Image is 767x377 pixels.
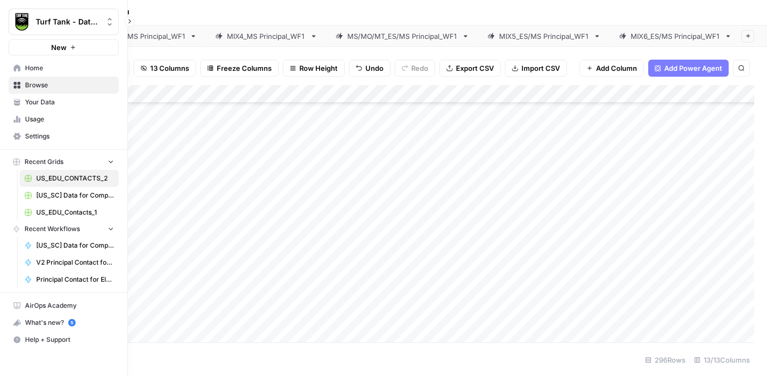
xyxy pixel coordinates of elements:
[347,31,458,42] div: MS/MO/MT_ES/MS Principal_WF1
[9,94,119,111] a: Your Data
[36,258,114,267] span: V2 Principal Contact for Elementary Schools
[25,80,114,90] span: Browse
[411,63,428,73] span: Redo
[365,63,383,73] span: Undo
[299,63,338,73] span: Row Height
[439,60,501,77] button: Export CSV
[20,254,119,271] a: V2 Principal Contact for Elementary Schools
[36,241,114,250] span: [US_SC] Data for Companies to Import to HubSpot
[51,42,67,53] span: New
[610,26,741,47] a: MIX6_ES/MS Principal_WF1
[9,39,119,55] button: New
[648,60,729,77] button: Add Power Agent
[36,174,114,183] span: US_EDU_CONTACTS_2
[9,77,119,94] a: Browse
[631,31,720,42] div: MIX6_ES/MS Principal_WF1
[134,60,196,77] button: 13 Columns
[9,314,119,331] button: What's new? 5
[327,26,478,47] a: MS/MO/MT_ES/MS Principal_WF1
[596,63,637,73] span: Add Column
[20,204,119,221] a: US_EDU_Contacts_1
[25,114,114,124] span: Usage
[283,60,345,77] button: Row Height
[25,132,114,141] span: Settings
[9,331,119,348] button: Help + Support
[20,187,119,204] a: [US_SC] Data for Companies to Import to HubSpot
[9,111,119,128] a: Usage
[150,63,189,73] span: 13 Columns
[36,17,100,27] span: Turf Tank - Data Team
[36,275,114,284] span: Principal Contact for Elementary Schools
[521,63,560,73] span: Import CSV
[395,60,435,77] button: Redo
[478,26,610,47] a: MIX5_ES/MS Principal_WF1
[20,271,119,288] a: Principal Contact for Elementary Schools
[664,63,722,73] span: Add Power Agent
[9,9,119,35] button: Workspace: Turf Tank - Data Team
[349,60,390,77] button: Undo
[70,320,73,325] text: 5
[499,31,589,42] div: MIX5_ES/MS Principal_WF1
[456,63,494,73] span: Export CSV
[206,26,327,47] a: MIX4_MS Principal_WF1
[9,60,119,77] a: Home
[25,335,114,345] span: Help + Support
[25,63,114,73] span: Home
[9,154,119,170] button: Recent Grids
[9,128,119,145] a: Settings
[690,351,754,368] div: 13/13 Columns
[20,237,119,254] a: [US_SC] Data for Companies to Import to HubSpot
[75,31,185,42] div: MA/MD/ME_ES/MS Principal_WF1
[68,319,76,326] a: 5
[25,224,80,234] span: Recent Workflows
[54,26,206,47] a: MA/MD/ME_ES/MS Principal_WF1
[9,221,119,237] button: Recent Workflows
[200,60,279,77] button: Freeze Columns
[36,208,114,217] span: US_EDU_Contacts_1
[227,31,306,42] div: MIX4_MS Principal_WF1
[505,60,567,77] button: Import CSV
[12,12,31,31] img: Turf Tank - Data Team Logo
[25,97,114,107] span: Your Data
[641,351,690,368] div: 296 Rows
[25,301,114,310] span: AirOps Academy
[36,191,114,200] span: [US_SC] Data for Companies to Import to HubSpot
[9,297,119,314] a: AirOps Academy
[20,170,119,187] a: US_EDU_CONTACTS_2
[217,63,272,73] span: Freeze Columns
[25,157,63,167] span: Recent Grids
[9,315,118,331] div: What's new?
[580,60,644,77] button: Add Column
